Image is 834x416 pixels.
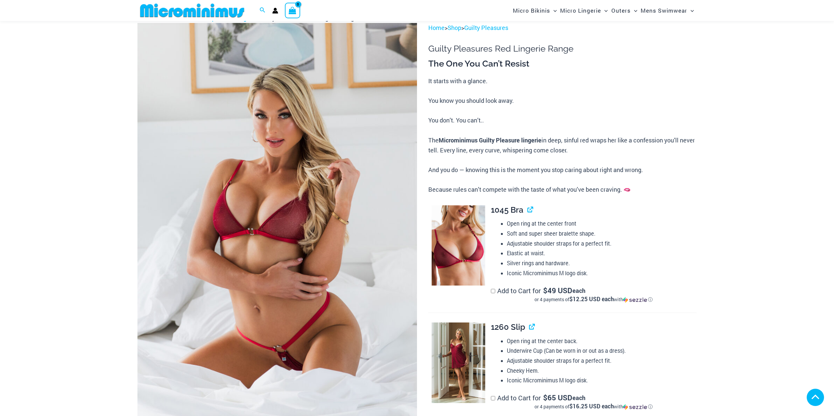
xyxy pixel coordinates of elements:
label: Add to Cart for [491,286,697,303]
span: Micro Bikinis [513,2,550,19]
div: or 4 payments of with [491,403,697,410]
span: 65 USD [543,394,572,401]
p: > > [428,23,697,33]
span: 1260 Slip [491,322,525,332]
input: Add to Cart for$49 USD eachor 4 payments of$12.25 USD eachwithSezzle Click to learn more about Se... [491,289,495,293]
div: or 4 payments of$12.25 USD eachwithSezzle Click to learn more about Sezzle [491,296,697,303]
li: Silver rings and hardware. [507,258,697,268]
a: OutersMenu ToggleMenu Toggle [610,2,639,19]
a: Guilty Pleasures [464,24,508,32]
span: Menu Toggle [631,2,637,19]
a: Search icon link [260,6,266,15]
span: Menu Toggle [687,2,694,19]
a: View Shopping Cart, empty [285,3,300,18]
h3: The One You Can’t Resist [428,58,697,70]
a: Home [428,24,445,32]
p: It starts with a glance. You know you should look away. You don’t. You can’t.. The in deep, sinfu... [428,76,697,195]
span: $ [543,393,547,402]
span: 49 USD [543,287,572,294]
li: Adjustable shoulder straps for a perfect fit. [507,356,697,366]
a: Micro Lingerie [218,14,257,22]
a: Mens SwimwearMenu ToggleMenu Toggle [639,2,696,19]
img: MM SHOP LOGO FLAT [137,3,247,18]
span: each [572,287,585,294]
label: Add to Cart for [491,393,697,410]
div: or 4 payments of$16.25 USD eachwithSezzle Click to learn more about Sezzle [491,403,697,410]
span: each [572,394,585,401]
li: Open ring at the center back. [507,336,697,346]
li: Underwire Cup (Can be worn in or out as a dress). [507,346,697,356]
img: Sezzle [623,404,647,410]
a: Account icon link [272,8,278,14]
a: Micro LingerieMenu ToggleMenu Toggle [558,2,609,19]
img: Sezzle [623,297,647,303]
div: or 4 payments of with [491,296,697,303]
span: Mens Swimwear [641,2,687,19]
h1: Guilty Pleasures Red Lingerie Range [428,44,697,54]
span: 1045 Bra [491,205,523,215]
li: Iconic Microminimus M logo disk. [507,268,697,278]
a: Micro BikinisMenu ToggleMenu Toggle [511,2,558,19]
li: Open ring at the center front [507,219,697,229]
li: Soft and super sheer bralette shape. [507,229,697,239]
nav: Site Navigation [510,1,697,20]
span: Menu Toggle [601,2,608,19]
a: Shop [448,24,461,32]
img: Guilty Pleasures Red 1045 Bra [432,205,485,286]
a: The Micro Bikini Shop [156,14,215,22]
span: $16.25 USD each [569,402,614,410]
a: Home [137,14,154,22]
span: $12.25 USD each [569,295,614,303]
span: Guilty Pleasures Red Lingerie Range [260,14,357,22]
li: Iconic Microminimus M logo disk. [507,375,697,385]
span: Menu Toggle [550,2,557,19]
img: Guilty Pleasures Red 1260 Slip [432,322,485,403]
span: » » » [137,14,357,22]
li: Adjustable shoulder straps for a perfect fit. [507,239,697,249]
span: Micro Lingerie [560,2,601,19]
input: Add to Cart for$65 USD eachor 4 payments of$16.25 USD eachwithSezzle Click to learn more about Se... [491,396,495,400]
b: Microminimus Guilty Pleasure lingerie [439,136,541,144]
li: Cheeky Hem. [507,366,697,376]
li: Elastic at waist. [507,248,697,258]
span: $ [543,286,547,295]
span: Outers [611,2,631,19]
